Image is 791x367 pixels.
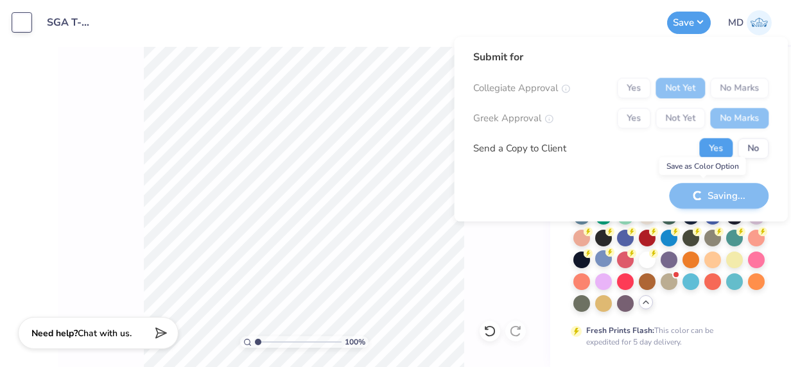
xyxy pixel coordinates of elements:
[586,325,744,348] div: This color can be expedited for 5 day delivery.
[473,141,566,156] div: Send a Copy to Client
[345,336,365,348] span: 100 %
[738,138,769,158] button: No
[747,10,772,35] img: Mary Dewey
[37,10,100,35] input: Untitled Design
[699,138,733,158] button: Yes
[667,12,711,34] button: Save
[78,327,132,339] span: Chat with us.
[473,49,769,65] div: Submit for
[31,327,78,339] strong: Need help?
[728,10,772,35] a: MD
[728,15,743,30] span: MD
[586,325,654,336] strong: Fresh Prints Flash:
[659,157,746,175] div: Save as Color Option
